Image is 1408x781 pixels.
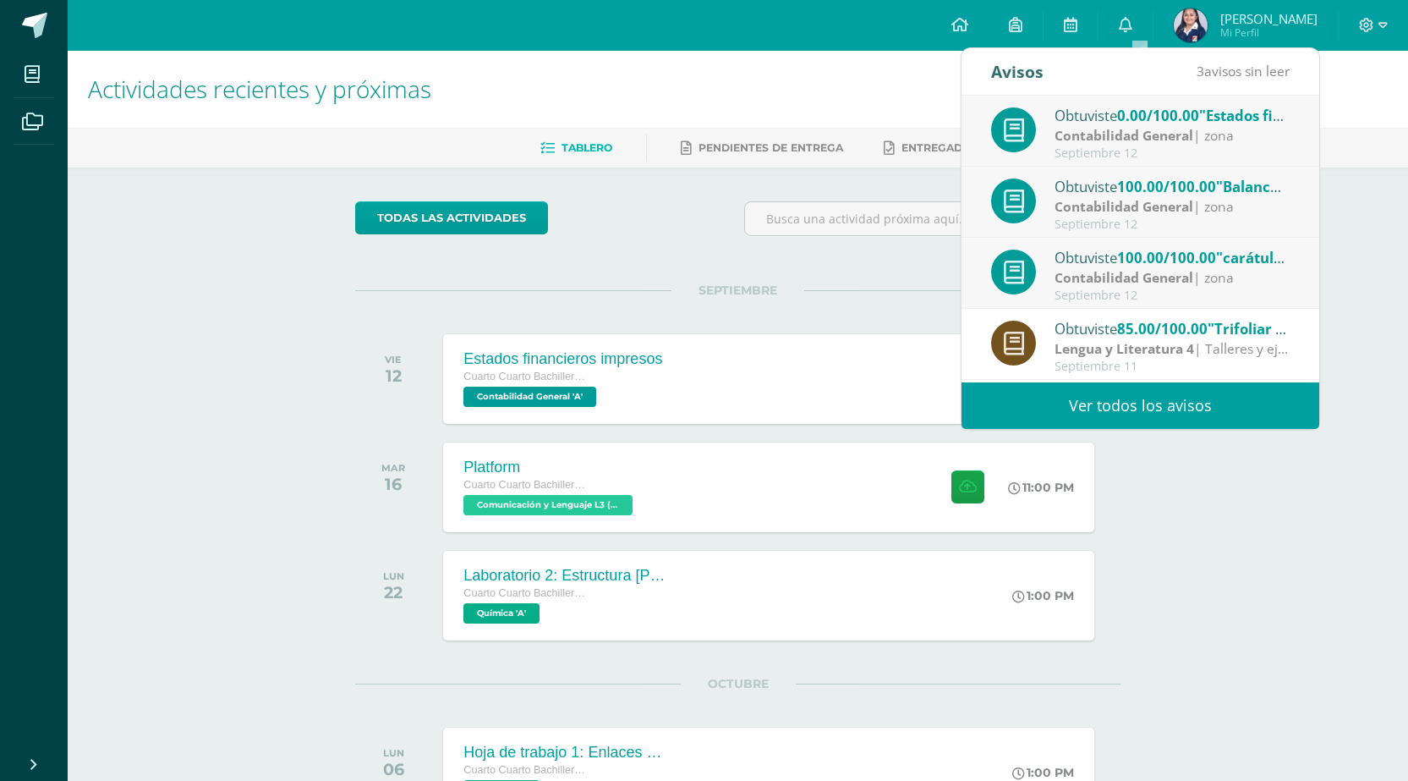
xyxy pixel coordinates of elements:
div: LUN [383,570,404,582]
span: Cuarto Cuarto Bachillerato en Ciencias y Letras con Orientación en Computación [463,587,590,599]
span: Cuarto Cuarto Bachillerato en Ciencias y Letras con Orientación en Computación [463,371,590,382]
div: Estados financieros impresos [463,350,662,368]
div: 1:00 PM [1012,588,1074,603]
span: Mi Perfil [1220,25,1318,40]
span: Tablero [562,141,612,154]
div: Obtuviste en [1055,175,1290,197]
div: Laboratorio 2: Estructura [PERSON_NAME] [463,567,666,585]
span: Cuarto Cuarto Bachillerato en Ciencias y Letras con Orientación en Computación [463,479,590,491]
span: Contabilidad General 'A' [463,387,596,407]
span: 0.00/100.00 [1117,106,1199,125]
div: Obtuviste en [1055,317,1290,339]
span: Pendientes de entrega [699,141,843,154]
div: | zona [1055,268,1290,288]
span: SEPTIEMBRE [671,283,804,298]
div: 1:00 PM [1012,765,1074,780]
span: Actividades recientes y próximas [88,73,431,105]
div: Septiembre 12 [1055,146,1290,161]
a: todas las Actividades [355,201,548,234]
span: Entregadas [901,141,977,154]
strong: Lengua y Literatura 4 [1055,339,1194,358]
span: Química 'A' [463,603,540,624]
span: 100.00/100.00 [1117,248,1216,267]
input: Busca una actividad próxima aquí... [745,202,1120,235]
span: 100.00/100.00 [1117,177,1216,196]
a: Pendientes de entrega [681,135,843,162]
span: [PERSON_NAME] [1220,10,1318,27]
span: 3 [1197,62,1204,80]
strong: Contabilidad General [1055,197,1193,216]
div: | zona [1055,197,1290,217]
div: Platform [463,459,637,476]
a: Tablero [540,135,612,162]
div: | zona [1055,126,1290,146]
span: avisos sin leer [1197,62,1290,80]
div: Avisos [991,48,1044,95]
div: MAR [381,462,405,474]
div: Septiembre 11 [1055,360,1290,374]
div: | Talleres y ejercicios [1055,339,1290,359]
div: Hoja de trabajo 1: Enlaces y estructura [PERSON_NAME] [463,744,666,762]
strong: Contabilidad General [1055,126,1193,145]
div: Septiembre 12 [1055,217,1290,232]
span: Comunicación y Lenguaje L3 (Inglés Técnico) 4 'A' [463,495,633,515]
div: LUN [383,747,404,759]
span: "Trifoliar Libro LSS" [1208,319,1345,338]
img: 4dc7e5a1b5d2806466f8593d4becd2a2.png [1174,8,1208,42]
div: Obtuviste en [1055,104,1290,126]
div: 22 [383,582,404,602]
strong: Contabilidad General [1055,268,1193,287]
span: "carátula" [1216,248,1289,267]
a: Ver todos los avisos [961,382,1319,429]
div: VIE [385,354,402,366]
div: 06 [383,759,404,779]
div: Septiembre 12 [1055,289,1290,303]
div: 12 [385,366,402,386]
a: Entregadas [884,135,977,162]
div: Obtuviste en [1055,246,1290,268]
span: Cuarto Cuarto Bachillerato en Ciencias y Letras con Orientación en Computación [463,764,590,776]
div: 16 [381,474,405,494]
span: OCTUBRE [681,676,796,691]
span: 85.00/100.00 [1117,319,1208,338]
div: 11:00 PM [1008,480,1074,495]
